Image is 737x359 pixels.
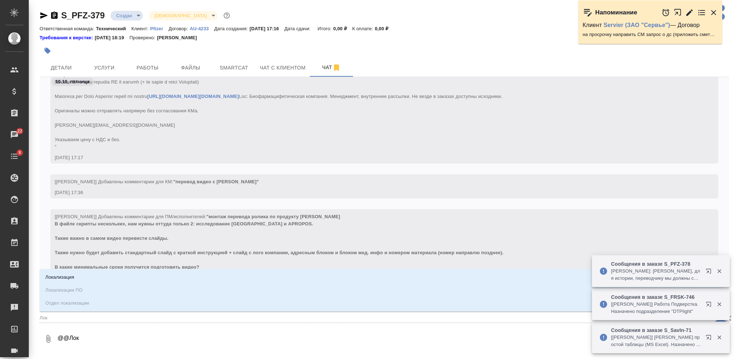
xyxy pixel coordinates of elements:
[712,268,727,274] button: Закрыть
[40,11,48,20] button: Скопировать ссылку для ЯМессенджера
[260,63,306,72] span: Чат с клиентом
[157,34,202,41] p: [PERSON_NAME]
[55,78,90,85] p: 10.10, пятница
[190,25,214,31] a: AU-4233
[701,264,719,281] button: Открыть в новой вкладке
[150,26,168,31] p: Pfizer
[214,26,249,31] p: Дата создания:
[314,63,349,72] span: Чат
[583,31,718,38] p: на просрочку направить СМ запрос о дс (приложить сметы в вордах)
[611,334,701,348] p: [[PERSON_NAME]] [PERSON_NAME] простой таблицы (MS Excel). Назначено подразделение "DTPspecialists"
[149,11,217,21] div: Создан
[332,63,341,72] svg: Отписаться
[217,63,251,72] span: Smartcat
[55,179,259,184] span: [[PERSON_NAME]] Добавлены комментарии для КМ:
[375,26,394,31] p: 0,00 ₽
[130,34,157,41] p: Проверено:
[45,274,74,281] p: Локализация
[674,5,682,20] button: Открыть в новой вкладке
[2,147,27,165] a: 8
[131,26,150,31] p: Клиент:
[611,327,701,334] p: Сообщения в заказе S_SavIn-71
[40,34,95,41] a: Требования к верстке:
[55,214,503,277] span: [[PERSON_NAME]] Добавлены комментарии для ПМ/исполнителей:
[173,63,208,72] span: Файлы
[114,13,134,19] button: Создан
[611,268,701,282] p: [PERSON_NAME]: [PERSON_NAME], для истории, переводчику мы должны себ естоимость 24000 руб заплати...
[333,26,352,31] p: 0,00 ₽
[190,26,214,31] p: AU-4233
[55,214,503,277] span: "монтаж перевода ролика по продукту [PERSON_NAME] В файле скрипты нескольких, нам нужны оттуда то...
[55,189,693,196] div: [DATE] 17:36
[701,330,719,347] button: Открыть в новой вкладке
[13,127,27,135] span: 22
[95,34,130,41] p: [DATE] 18:19
[352,26,375,31] p: К оплате:
[150,25,168,31] a: Pfizer
[87,63,122,72] span: Услуги
[250,26,285,31] p: [DATE] 17:16
[55,154,693,161] div: [DATE] 17:17
[611,301,701,315] p: [[PERSON_NAME]] Работа Подверстка. Назначено подразделение "DTPlight"
[44,63,78,72] span: Детали
[583,22,718,29] p: Клиент — Договор
[147,94,239,99] a: [URL][DOMAIN_NAME][DOMAIN_NAME]
[595,9,637,16] p: Напоминание
[697,8,706,17] button: Перейти в todo
[168,26,190,31] p: Договор:
[709,8,718,17] button: Закрыть
[40,26,96,31] p: Ответственная команда:
[685,8,694,17] button: Редактировать
[284,26,312,31] p: Дата сдачи:
[611,260,701,268] p: Сообщения в заказе S_PFZ-378
[712,301,727,308] button: Закрыть
[50,11,59,20] button: Скопировать ссылку
[173,179,259,184] span: "перевод видео с [PERSON_NAME]"
[611,293,701,301] p: Сообщения в заказе S_FRSK-746
[152,13,209,19] button: [DEMOGRAPHIC_DATA]
[661,8,670,17] button: Отложить
[712,334,727,341] button: Закрыть
[701,297,719,314] button: Открыть в новой вкладке
[110,11,143,21] div: Создан
[61,10,105,20] a: S_PFZ-379
[222,11,231,20] button: Доп статусы указывают на важность/срочность заказа
[96,26,131,31] p: Технический
[130,63,165,72] span: Работы
[318,26,333,31] p: Итого:
[603,22,670,28] a: Servier (ЗАО "Сервье")
[14,149,25,156] span: 8
[2,126,27,144] a: 22
[40,43,55,59] button: Добавить тэг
